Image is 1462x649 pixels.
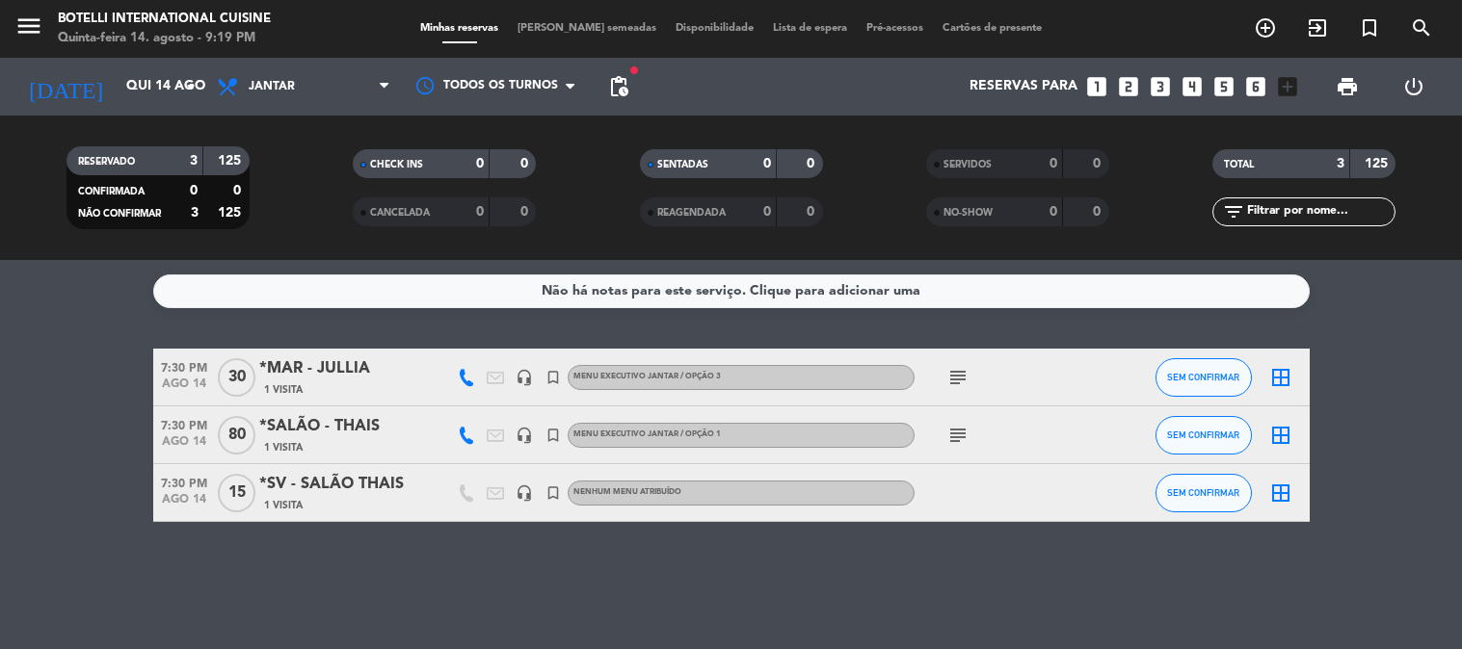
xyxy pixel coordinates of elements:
[218,154,245,168] strong: 125
[218,474,255,512] span: 15
[153,413,215,435] span: 7:30 PM
[516,427,533,444] i: headset_mic
[179,75,202,98] i: arrow_drop_down
[970,79,1077,94] span: Reservas para
[14,12,43,40] i: menu
[1167,429,1239,440] span: SEM CONFIRMAR
[1180,74,1205,99] i: looks_4
[78,157,135,167] span: RESERVADO
[520,205,532,219] strong: 0
[153,435,215,457] span: ago 14
[545,369,562,386] i: turned_in_not
[153,355,215,377] span: 7:30 PM
[573,488,681,496] span: Nenhum menu atribuído
[1156,358,1252,397] button: SEM CONFIRMAR
[666,23,763,34] span: Disponibilidade
[264,498,303,513] span: 1 Visita
[153,493,215,515] span: ago 14
[264,382,303,398] span: 1 Visita
[58,10,271,29] div: Botelli International Cuisine
[78,209,161,219] span: NÃO CONFIRMAR
[218,206,245,220] strong: 125
[1358,16,1381,39] i: turned_in_not
[857,23,933,34] span: Pré-acessos
[1402,75,1425,98] i: power_settings_new
[573,430,721,438] span: MENU EXECUTIVO JANTAR / OPÇÃO 1
[508,23,666,34] span: [PERSON_NAME] semeadas
[1269,424,1292,447] i: border_all
[153,377,215,400] span: ago 14
[370,160,423,169] span: CHECK INS
[1050,157,1057,170] strong: 0
[1211,74,1236,99] i: looks_5
[1337,157,1344,170] strong: 3
[1336,75,1359,98] span: print
[542,280,920,302] div: Não há notas para este serviço. Clique para adicionar uma
[573,373,721,380] span: MENU EXECUTIVO JANTAR / OPÇÃO 3
[264,440,303,455] span: 1 Visita
[944,208,993,218] span: NO-SHOW
[370,208,430,218] span: CANCELADA
[1381,58,1448,116] div: LOG OUT
[1269,366,1292,389] i: border_all
[153,471,215,493] span: 7:30 PM
[545,427,562,444] i: turned_in_not
[190,154,198,168] strong: 3
[1093,205,1104,219] strong: 0
[763,23,857,34] span: Lista de espera
[1222,200,1245,223] i: filter_list
[411,23,508,34] span: Minhas reservas
[249,80,295,93] span: Jantar
[1116,74,1141,99] i: looks_two
[1243,74,1268,99] i: looks_6
[545,484,562,502] i: turned_in_not
[657,160,708,169] span: SENTADAS
[1254,16,1277,39] i: add_circle_outline
[763,157,771,170] strong: 0
[944,160,992,169] span: SERVIDOS
[520,157,532,170] strong: 0
[657,208,726,218] span: REAGENDADA
[1167,487,1239,498] span: SEM CONFIRMAR
[1084,74,1109,99] i: looks_one
[476,157,484,170] strong: 0
[1410,16,1433,39] i: search
[1365,157,1392,170] strong: 125
[516,484,533,502] i: headset_mic
[1156,474,1252,512] button: SEM CONFIRMAR
[233,184,245,197] strong: 0
[628,65,640,76] span: fiber_manual_record
[1148,74,1173,99] i: looks_3
[14,12,43,47] button: menu
[1306,16,1329,39] i: exit_to_app
[607,75,630,98] span: pending_actions
[218,416,255,454] span: 80
[58,29,271,48] div: Quinta-feira 14. agosto - 9:19 PM
[763,205,771,219] strong: 0
[1245,201,1395,222] input: Filtrar por nome...
[190,184,198,197] strong: 0
[933,23,1051,34] span: Cartões de presente
[1224,160,1254,169] span: TOTAL
[946,366,970,389] i: subject
[14,65,117,108] i: [DATE]
[1050,205,1057,219] strong: 0
[1269,481,1292,505] i: border_all
[516,369,533,386] i: headset_mic
[807,205,818,219] strong: 0
[259,356,423,381] div: *MAR - JULLIA
[218,358,255,397] span: 30
[807,157,818,170] strong: 0
[946,424,970,447] i: subject
[259,472,423,497] div: *SV - SALÃO THAIS
[1167,372,1239,382] span: SEM CONFIRMAR
[78,187,145,196] span: CONFIRMADA
[476,205,484,219] strong: 0
[1156,416,1252,454] button: SEM CONFIRMAR
[1093,157,1104,170] strong: 0
[191,206,199,220] strong: 3
[1275,74,1300,99] i: add_box
[259,414,423,439] div: *SALÃO - THAIS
